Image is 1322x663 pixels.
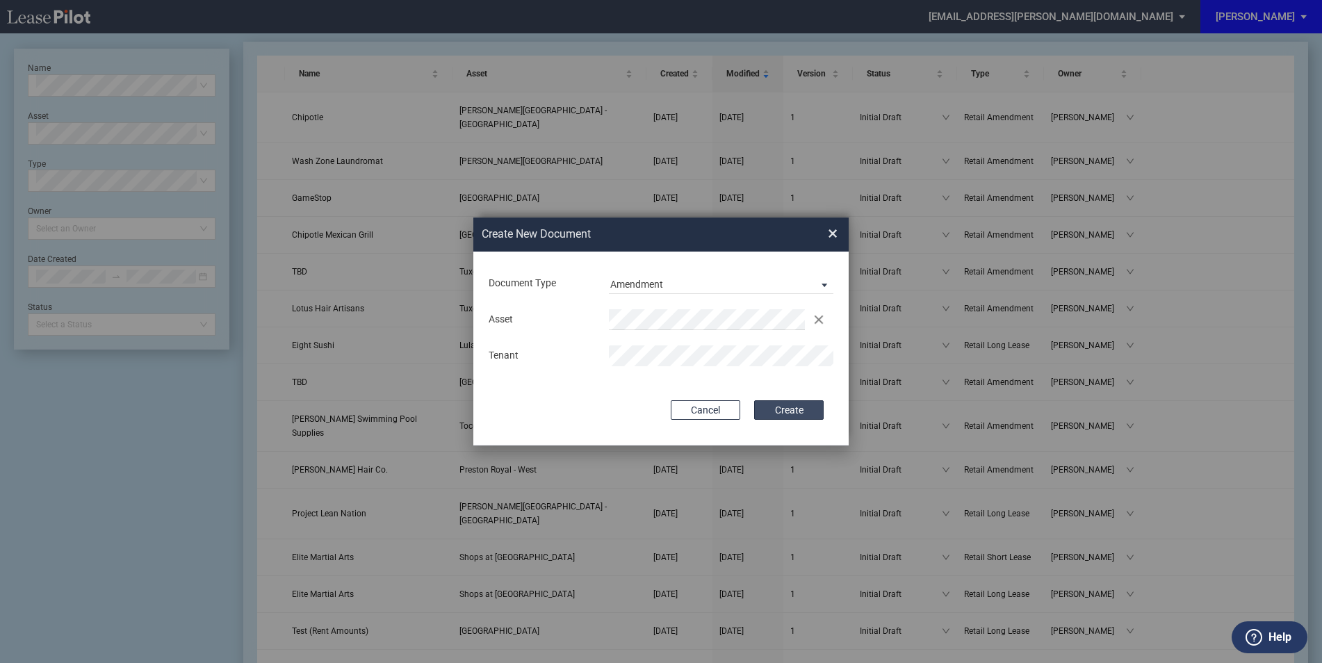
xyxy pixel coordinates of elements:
[480,313,601,327] div: Asset
[828,223,838,245] span: ×
[1268,628,1291,646] label: Help
[480,349,601,363] div: Tenant
[754,400,824,420] button: Create
[480,277,601,290] div: Document Type
[482,227,778,242] h2: Create New Document
[671,400,740,420] button: Cancel
[609,273,833,294] md-select: Document Type: Amendment
[610,279,663,290] div: Amendment
[473,218,849,445] md-dialog: Create New ...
